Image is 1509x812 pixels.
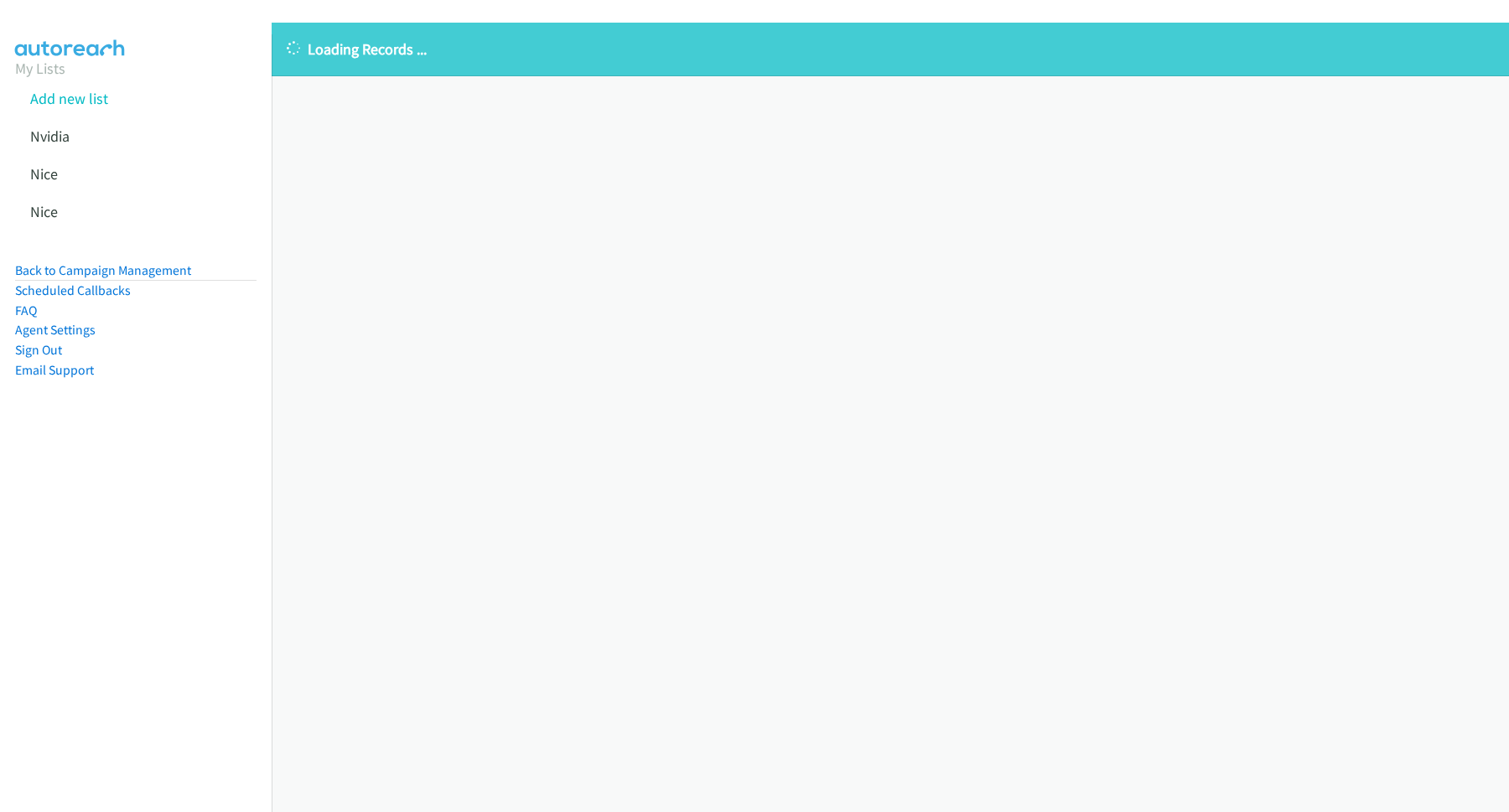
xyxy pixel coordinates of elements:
[15,342,62,358] a: Sign Out
[15,322,96,338] a: Agent Settings
[15,59,65,78] a: My Lists
[15,262,191,278] a: Back to Campaign Management
[15,303,37,318] a: FAQ
[15,362,94,378] a: Email Support
[15,282,131,298] a: Scheduled Callbacks
[30,164,58,184] a: Nice
[30,202,58,221] a: Nice
[30,89,108,108] a: Add new list
[30,127,70,146] a: Nvidia
[287,38,1494,60] p: Loading Records ...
